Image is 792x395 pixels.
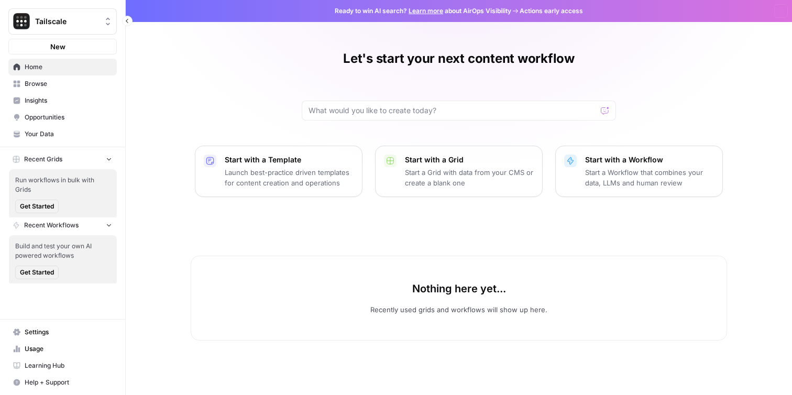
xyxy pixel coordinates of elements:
a: Browse [8,75,117,92]
a: Settings [8,324,117,341]
h1: Let's start your next content workflow [343,50,575,67]
a: Learn more [409,7,443,15]
span: Help + Support [25,378,112,387]
span: Home [25,62,112,72]
p: Start with a Template [225,155,354,165]
p: Start a Workflow that combines your data, LLMs and human review [585,167,714,188]
button: Start with a GridStart a Grid with data from your CMS or create a blank one [375,146,543,197]
span: Tailscale [35,16,98,27]
span: Learning Hub [25,361,112,370]
p: Recently used grids and workflows will show up here. [370,304,547,315]
span: Your Data [25,129,112,139]
a: Home [8,59,117,75]
a: Opportunities [8,109,117,126]
button: Workspace: Tailscale [8,8,117,35]
button: Start with a WorkflowStart a Workflow that combines your data, LLMs and human review [555,146,723,197]
img: Tailscale Logo [12,12,31,31]
span: Ready to win AI search? about AirOps Visibility [335,6,511,16]
button: Recent Grids [8,151,117,167]
p: Start with a Grid [405,155,534,165]
a: Learning Hub [8,357,117,374]
span: Get Started [20,202,54,211]
span: Insights [25,96,112,105]
p: Start with a Workflow [585,155,714,165]
span: Opportunities [25,113,112,122]
button: Get Started [15,266,59,279]
span: Browse [25,79,112,89]
span: New [50,41,65,52]
span: Get Started [20,268,54,277]
span: Build and test your own AI powered workflows [15,242,111,260]
a: Insights [8,92,117,109]
span: Settings [25,327,112,337]
span: Recent Workflows [24,221,79,230]
span: Actions early access [520,6,583,16]
a: Your Data [8,126,117,142]
span: Recent Grids [24,155,62,164]
button: Get Started [15,200,59,213]
p: Launch best-practice driven templates for content creation and operations [225,167,354,188]
a: Usage [8,341,117,357]
button: New [8,39,117,54]
p: Nothing here yet... [412,281,506,296]
button: Help + Support [8,374,117,391]
button: Recent Workflows [8,217,117,233]
p: Start a Grid with data from your CMS or create a blank one [405,167,534,188]
button: Start with a TemplateLaunch best-practice driven templates for content creation and operations [195,146,362,197]
input: What would you like to create today? [309,105,597,116]
span: Usage [25,344,112,354]
span: Run workflows in bulk with Grids [15,175,111,194]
